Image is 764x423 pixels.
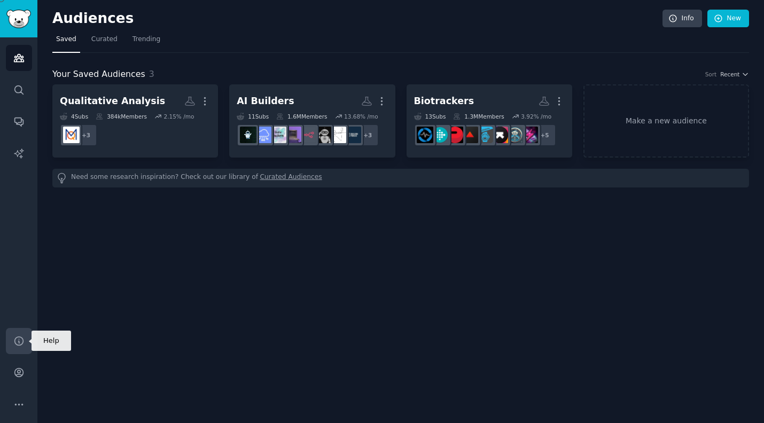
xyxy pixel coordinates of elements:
div: 2.15 % /mo [163,113,194,120]
a: New [707,10,749,28]
span: 3 [149,69,154,79]
div: 11 Sub s [237,113,269,120]
img: SaaS [255,127,271,143]
img: GummySearch logo [6,10,31,28]
a: Biotrackers13Subs1.3MMembers3.92% /mo+5BiohackingBodyHackGuideUltrahumanGarminWatchesSuuntoPolarf... [407,84,572,158]
img: SmartRings [417,127,433,143]
span: Trending [132,35,160,44]
img: n8n [300,127,316,143]
div: 1.3M Members [453,113,504,120]
span: Saved [56,35,76,44]
img: vibecoding [285,127,301,143]
div: 384k Members [96,113,147,120]
div: Need some research inspiration? Check out our library of [52,169,749,187]
a: Saved [52,31,80,53]
img: Suunto [462,127,478,143]
div: + 3 [75,124,97,146]
img: AgentsOfAI [315,127,331,143]
div: 1.6M Members [276,113,327,120]
div: Biotrackers [414,95,474,108]
a: AI Builders11Subs1.6MMembers13.68% /mo+3buildinpublictheVibeCodingAgentsOfAIn8nvibecodingindiehac... [229,84,395,158]
div: 4 Sub s [60,113,88,120]
a: Trending [129,31,164,53]
img: indiehackers [270,127,286,143]
div: 13 Sub s [414,113,446,120]
img: fitbit [432,127,448,143]
span: Recent [720,70,739,78]
div: Sort [705,70,717,78]
button: Recent [720,70,749,78]
img: buildinpublic [345,127,361,143]
a: Make a new audience [583,84,749,158]
div: Qualitative Analysis [60,95,165,108]
img: Ultrahuman [492,127,508,143]
div: 13.68 % /mo [344,113,378,120]
a: Curated [88,31,121,53]
span: Your Saved Audiences [52,68,145,81]
h2: Audiences [52,10,662,27]
div: + 5 [534,124,556,146]
img: AiBuilders [240,127,256,143]
img: theVibeCoding [330,127,346,143]
a: Qualitative Analysis4Subs384kMembers2.15% /mo+3MAXQDAOfficial [52,84,218,158]
div: 3.92 % /mo [521,113,551,120]
a: Curated Audiences [260,173,322,184]
img: Polarfitness [447,127,463,143]
img: Biohacking [521,127,538,143]
span: Curated [91,35,118,44]
div: + 3 [356,124,379,146]
img: MAXQDAOfficial [63,127,80,143]
div: AI Builders [237,95,294,108]
img: GarminWatches [477,127,493,143]
img: BodyHackGuide [506,127,523,143]
a: Info [662,10,702,28]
